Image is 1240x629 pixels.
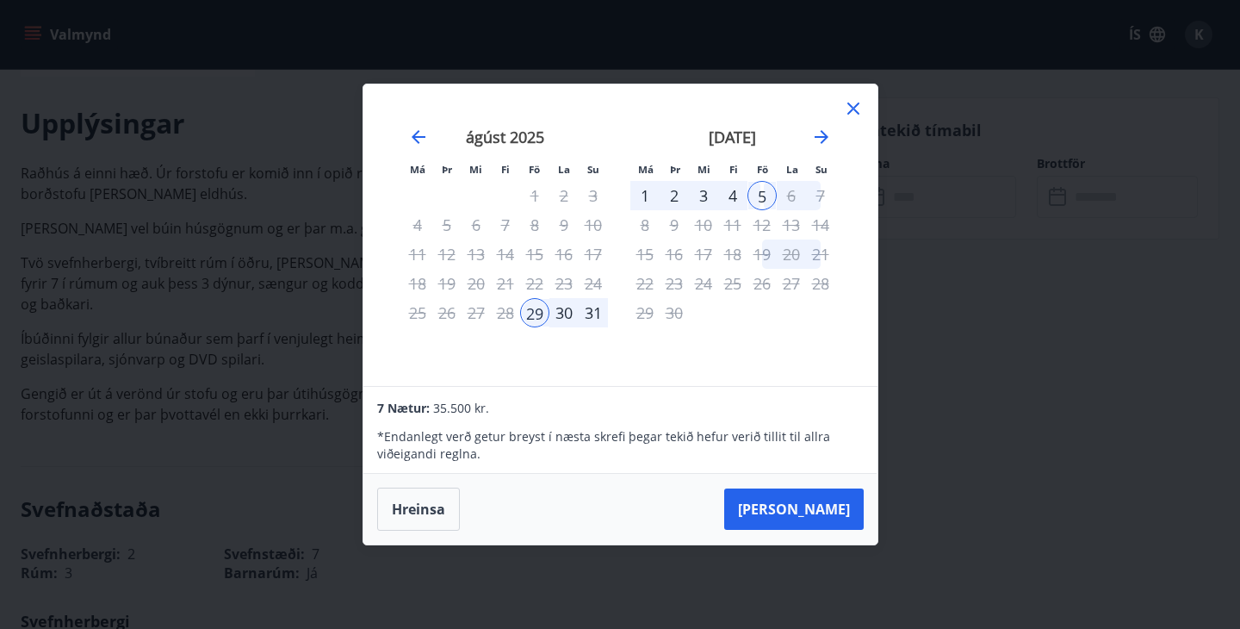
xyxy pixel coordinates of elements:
[579,298,608,327] td: Selected. sunnudagur, 31. ágúst 2025
[403,210,432,240] td: Not available. mánudagur, 4. ágúst 2025
[432,210,462,240] td: Not available. þriðjudagur, 5. ágúst 2025
[442,163,452,176] small: Þr
[549,210,579,240] td: Not available. laugardagur, 9. ágúst 2025
[520,269,549,298] td: Not available. föstudagur, 22. ágúst 2025
[709,127,756,147] strong: [DATE]
[403,298,432,327] td: Not available. mánudagur, 25. ágúst 2025
[718,181,747,210] td: Selected. fimmtudagur, 4. september 2025
[491,298,520,327] td: Not available. fimmtudagur, 28. ágúst 2025
[549,181,579,210] td: Not available. laugardagur, 2. ágúst 2025
[724,489,864,530] button: [PERSON_NAME]
[579,240,608,269] td: Not available. sunnudagur, 17. ágúst 2025
[630,181,660,210] div: 1
[403,269,432,298] td: Not available. mánudagur, 18. ágúst 2025
[549,298,579,327] td: Selected. laugardagur, 30. ágúst 2025
[638,163,654,176] small: Má
[630,298,660,327] td: Choose mánudagur, 29. september 2025 as your check-in date. It’s available.
[660,298,689,327] td: Choose þriðjudagur, 30. september 2025 as your check-in date. It’s available.
[786,163,798,176] small: La
[520,298,549,327] td: Selected as start date. föstudagur, 29. ágúst 2025
[718,210,747,240] td: Choose fimmtudagur, 11. september 2025 as your check-in date. It’s available.
[549,240,579,269] td: Not available. laugardagur, 16. ágúst 2025
[815,163,828,176] small: Su
[660,181,689,210] td: Selected. þriðjudagur, 2. september 2025
[747,181,777,210] td: Selected as end date. föstudagur, 5. september 2025
[579,210,608,240] td: Not available. sunnudagur, 10. ágúst 2025
[462,298,491,327] td: Not available. miðvikudagur, 27. ágúst 2025
[377,400,430,416] span: 7 Nætur:
[491,240,520,269] td: Not available. fimmtudagur, 14. ágúst 2025
[660,240,689,269] td: Choose þriðjudagur, 16. september 2025 as your check-in date. It’s available.
[747,210,777,240] td: Choose föstudagur, 12. september 2025 as your check-in date. It’s available.
[403,240,432,269] td: Not available. mánudagur, 11. ágúst 2025
[491,269,520,298] td: Not available. fimmtudagur, 21. ágúst 2025
[520,298,549,327] div: Aðeins innritun í boði
[806,240,835,269] td: Choose sunnudagur, 21. september 2025 as your check-in date. It’s available.
[469,163,482,176] small: Mi
[377,428,863,463] p: * Endanlegt verð getur breyst í næsta skrefi þegar tekið hefur verið tillit til allra viðeigandi ...
[660,269,689,298] td: Choose þriðjudagur, 23. september 2025 as your check-in date. It’s available.
[689,269,718,298] td: Choose miðvikudagur, 24. september 2025 as your check-in date. It’s available.
[718,269,747,298] td: Choose fimmtudagur, 25. september 2025 as your check-in date. It’s available.
[689,240,718,269] td: Choose miðvikudagur, 17. september 2025 as your check-in date. It’s available.
[587,163,599,176] small: Su
[579,298,608,327] div: 31
[806,181,835,210] td: Choose sunnudagur, 7. september 2025 as your check-in date. It’s available.
[660,181,689,210] div: 2
[579,181,608,210] td: Not available. sunnudagur, 3. ágúst 2025
[718,181,747,210] div: 4
[462,269,491,298] td: Not available. miðvikudagur, 20. ágúst 2025
[549,298,579,327] div: 30
[377,488,460,531] button: Hreinsa
[462,210,491,240] td: Not available. miðvikudagur, 6. ágúst 2025
[811,127,832,147] div: Move forward to switch to the next month.
[462,240,491,269] td: Not available. miðvikudagur, 13. ágúst 2025
[558,163,570,176] small: La
[630,181,660,210] td: Selected. mánudagur, 1. september 2025
[747,181,777,210] div: 5
[432,240,462,269] td: Not available. þriðjudagur, 12. ágúst 2025
[520,210,549,240] td: Not available. föstudagur, 8. ágúst 2025
[757,163,768,176] small: Fö
[520,181,549,210] td: Not available. föstudagur, 1. ágúst 2025
[777,181,806,210] td: Choose laugardagur, 6. september 2025 as your check-in date. It’s available.
[410,163,425,176] small: Má
[806,210,835,240] td: Choose sunnudagur, 14. september 2025 as your check-in date. It’s available.
[689,181,718,210] td: Selected. miðvikudagur, 3. september 2025
[718,240,747,269] td: Choose fimmtudagur, 18. september 2025 as your check-in date. It’s available.
[432,269,462,298] td: Not available. þriðjudagur, 19. ágúst 2025
[466,127,544,147] strong: ágúst 2025
[579,269,608,298] td: Not available. sunnudagur, 24. ágúst 2025
[747,240,777,269] td: Choose föstudagur, 19. september 2025 as your check-in date. It’s available.
[747,269,777,298] td: Choose föstudagur, 26. september 2025 as your check-in date. It’s available.
[432,298,462,327] td: Not available. þriðjudagur, 26. ágúst 2025
[408,127,429,147] div: Move backward to switch to the previous month.
[729,163,738,176] small: Fi
[491,210,520,240] td: Not available. fimmtudagur, 7. ágúst 2025
[630,210,660,240] td: Choose mánudagur, 8. september 2025 as your check-in date. It’s available.
[549,269,579,298] td: Not available. laugardagur, 23. ágúst 2025
[670,163,680,176] small: Þr
[689,210,718,240] td: Choose miðvikudagur, 10. september 2025 as your check-in date. It’s available.
[630,269,660,298] td: Choose mánudagur, 22. september 2025 as your check-in date. It’s available.
[697,163,710,176] small: Mi
[433,400,489,416] span: 35.500 kr.
[630,240,660,269] td: Choose mánudagur, 15. september 2025 as your check-in date. It’s available.
[777,269,806,298] td: Not available. laugardagur, 27. september 2025
[777,210,806,240] td: Not available. laugardagur, 13. september 2025
[689,181,718,210] div: 3
[777,240,806,269] td: Choose laugardagur, 20. september 2025 as your check-in date. It’s available.
[520,240,549,269] td: Not available. föstudagur, 15. ágúst 2025
[806,269,835,298] td: Not available. sunnudagur, 28. september 2025
[501,163,510,176] small: Fi
[384,105,857,365] div: Calendar
[660,210,689,240] td: Choose þriðjudagur, 9. september 2025 as your check-in date. It’s available.
[529,163,540,176] small: Fö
